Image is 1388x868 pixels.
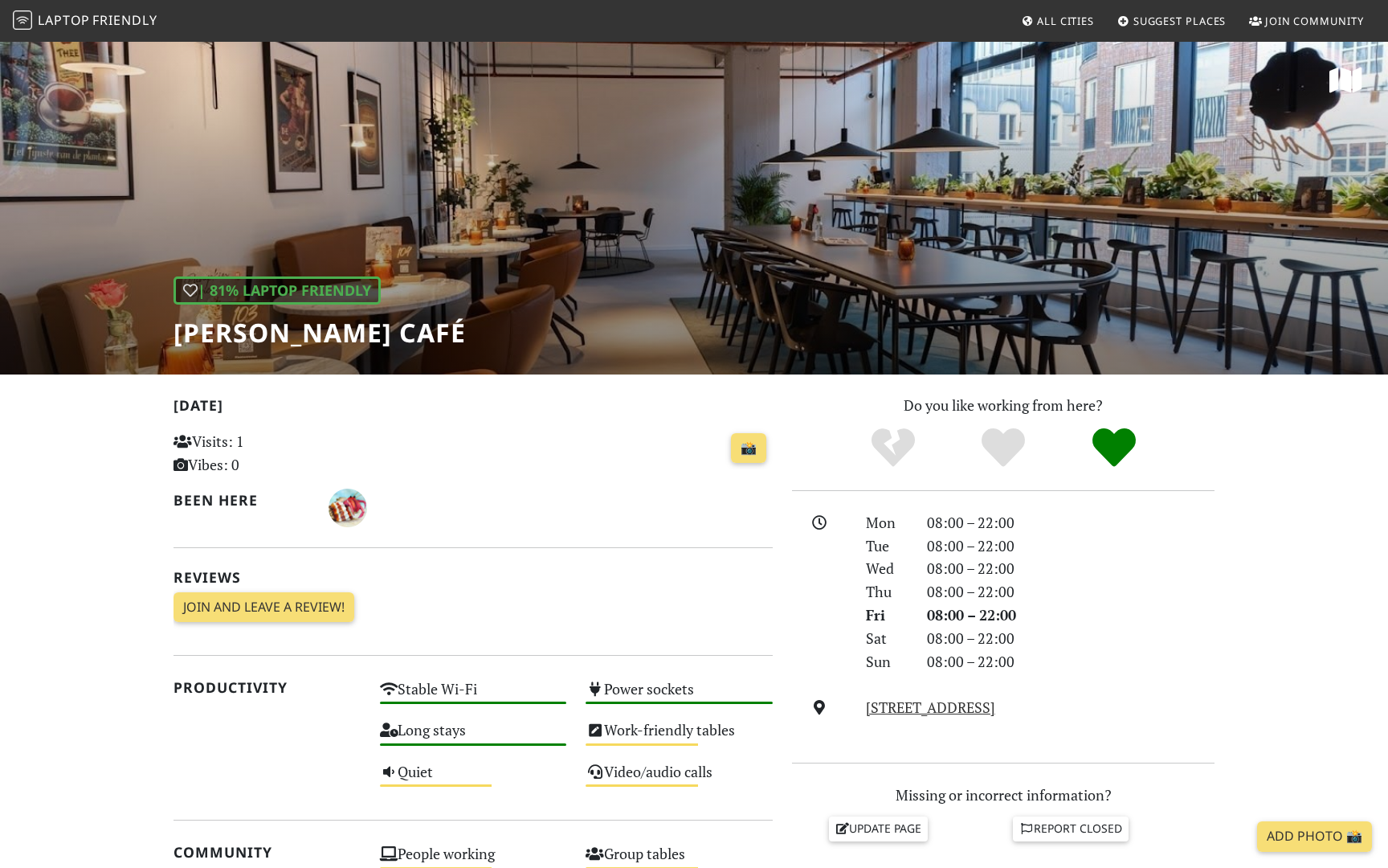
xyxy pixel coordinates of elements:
[856,604,917,627] div: Fri
[13,10,32,30] img: LaptopFriendly
[329,497,367,516] span: Joost Visser
[917,627,1224,650] div: 08:00 – 22:00
[13,7,157,35] a: LaptopFriendly LaptopFriendly
[173,492,309,509] h2: Been here
[856,534,917,558] div: Tue
[173,276,381,305] div: | 81% Laptop Friendly
[866,698,995,717] a: [STREET_ADDRESS]
[1111,6,1233,35] a: Suggest Places
[856,627,917,650] div: Sat
[370,717,577,758] div: Long stays
[173,844,361,861] h2: Community
[576,759,782,800] div: Video/audio calls
[1014,6,1100,35] a: All Cities
[917,511,1224,534] div: 08:00 – 22:00
[917,650,1224,674] div: 08:00 – 22:00
[838,426,949,470] div: No
[856,557,917,580] div: Wed
[370,759,577,800] div: Quiet
[576,717,782,758] div: Work-friendly tables
[1037,14,1094,28] span: All Cities
[92,11,157,29] span: Friendly
[329,489,367,527] img: 6320-joost.jpg
[1265,14,1364,28] span: Join Community
[370,676,577,717] div: Stable Wi-Fi
[856,580,917,604] div: Thu
[917,580,1224,604] div: 08:00 – 22:00
[1059,426,1170,470] div: Definitely!
[856,650,917,674] div: Sun
[731,433,766,464] a: 📸
[173,592,354,623] a: Join and leave a review!
[1133,14,1227,28] span: Suggest Places
[173,397,773,420] h2: [DATE]
[1013,817,1129,841] a: Report closed
[792,784,1214,807] p: Missing or incorrect information?
[1243,6,1370,35] a: Join Community
[173,679,361,696] h2: Productivity
[173,317,466,348] h1: [PERSON_NAME] Café
[917,557,1224,580] div: 08:00 – 22:00
[173,569,773,586] h2: Reviews
[856,511,917,534] div: Mon
[1257,821,1372,852] a: Add Photo 📸
[917,604,1224,627] div: 08:00 – 22:00
[917,534,1224,558] div: 08:00 – 22:00
[576,676,782,717] div: Power sockets
[792,394,1214,417] p: Do you like working from here?
[829,817,929,841] a: Update page
[173,430,361,477] p: Visits: 1 Vibes: 0
[38,11,90,29] span: Laptop
[948,426,1059,470] div: Yes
